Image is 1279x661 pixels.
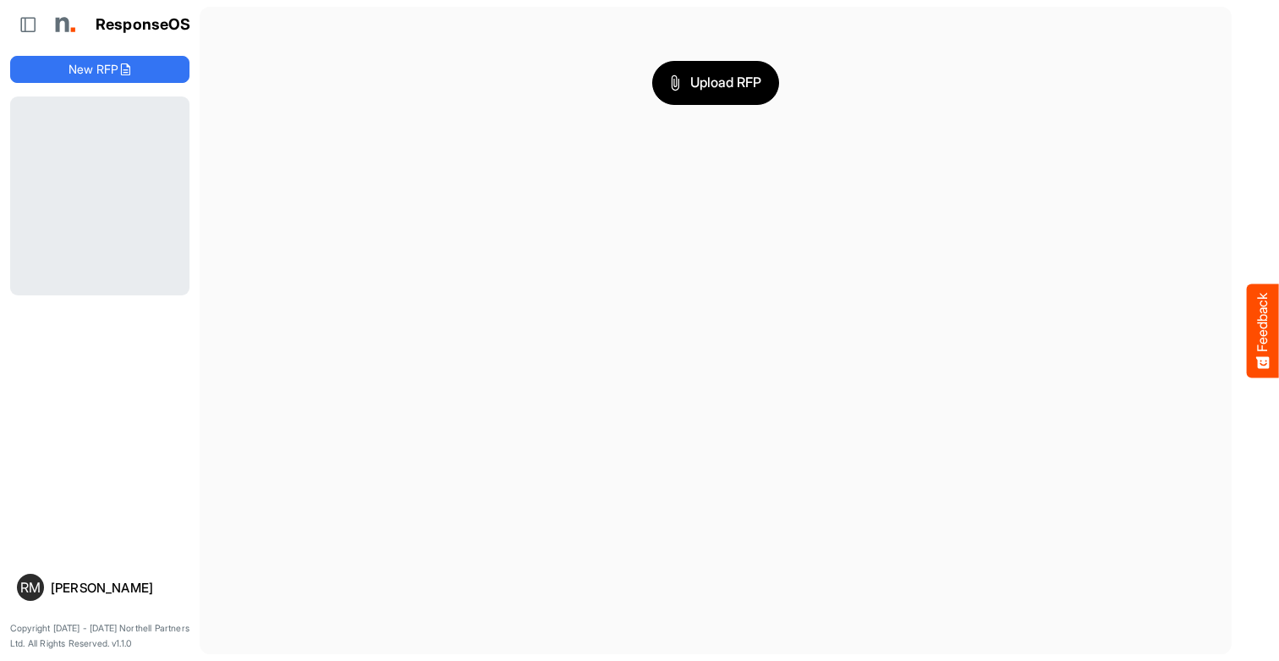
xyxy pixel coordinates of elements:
[10,621,189,651] p: Copyright [DATE] - [DATE] Northell Partners Ltd. All Rights Reserved. v1.1.0
[47,8,80,41] img: Northell
[670,72,761,94] span: Upload RFP
[1247,284,1279,377] button: Feedback
[10,96,189,295] div: Loading...
[20,581,41,594] span: RM
[10,56,189,83] button: New RFP
[51,581,183,594] div: [PERSON_NAME]
[652,61,779,105] button: Upload RFP
[96,16,191,34] h1: ResponseOS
